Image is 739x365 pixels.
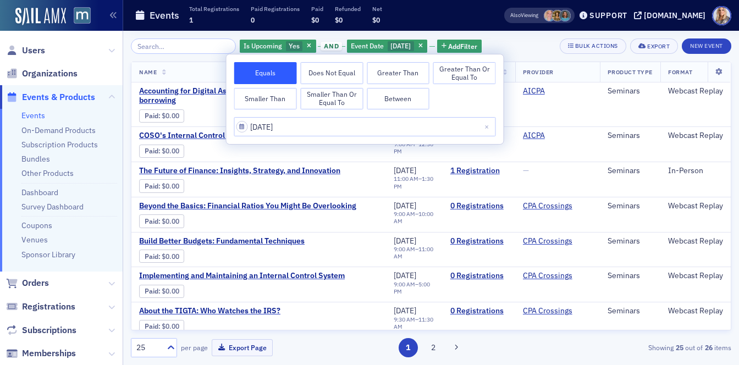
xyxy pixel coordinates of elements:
span: AICPA [523,131,592,141]
a: Dashboard [21,187,58,197]
time: 11:30 AM [394,316,433,330]
a: About the TIGTA: Who Watches the IRS? [139,306,324,316]
button: 2 [423,338,443,357]
div: – [394,141,435,155]
a: Subscriptions [6,324,76,336]
button: Bulk Actions [560,38,626,54]
div: Webcast Replay [668,201,723,211]
a: Events [21,110,45,120]
span: Profile [712,6,731,25]
span: Format [668,68,692,76]
div: Paid: 0 - $0 [139,214,184,228]
span: $0.00 [162,112,179,120]
span: AICPA [523,86,592,96]
button: Smaller Than or Equal To [300,88,363,110]
a: Sponsor Library [21,250,75,259]
a: Other Products [21,168,74,178]
span: CPA Crossings [523,236,592,246]
a: Accounting for Digital Assets Under U.S. GAAP: Crypto lending and borrowing [139,86,378,106]
span: : [145,217,162,225]
div: Paid: 0 - $0 [139,285,184,298]
time: 10:00 AM [394,210,433,225]
div: Also [510,12,521,19]
a: Beyond the Basics: Financial Ratios You Might Be Overlooking [139,201,356,211]
span: [DATE] [394,236,416,246]
a: View Homepage [66,7,91,26]
a: 0 Registrations [450,306,508,316]
div: In-Person [668,166,723,176]
a: 0 Registrations [450,201,508,211]
a: The Future of Finance: Insights, Strategy, and Innovation [139,166,340,176]
div: Paid: 0 - $0 [139,250,184,263]
a: On-Demand Products [21,125,96,135]
strong: 26 [703,342,714,352]
div: Bulk Actions [575,43,618,49]
button: Export [630,38,678,54]
a: Organizations [6,68,78,80]
label: per page [181,342,208,352]
a: Venues [21,235,48,245]
span: : [145,322,162,330]
a: Registrations [6,301,75,313]
a: Paid [145,287,158,295]
button: Export Page [212,339,273,356]
a: COSO's Internal Control Framework Essentials [139,131,324,141]
a: Paid [145,147,158,155]
span: — [523,165,529,175]
span: Product Type [608,68,653,76]
button: [DOMAIN_NAME] [634,12,709,19]
span: Build Better Budgets: Fundamental Techniques [139,236,324,246]
div: Showing out of items [539,342,731,352]
p: Paid [311,5,323,13]
a: AICPA [523,131,545,141]
button: New Event [682,38,731,54]
button: Equals [234,62,297,84]
span: [DATE] [394,270,416,280]
input: MM/DD/YYYY [234,117,496,136]
p: Total Registrations [189,5,239,13]
a: New Event [682,40,731,50]
div: Seminars [608,201,653,211]
button: Does Not Equal [300,62,363,84]
a: AICPA [523,86,545,96]
div: Webcast Replay [668,131,723,141]
span: : [145,147,162,155]
a: 0 Registrations [450,271,508,281]
button: Smaller Than [234,88,297,110]
span: [DATE] [394,306,416,316]
span: : [145,252,162,261]
div: – [394,175,435,190]
span: Subscriptions [22,324,76,336]
span: [DATE] [394,165,416,175]
a: 0 Registrations [450,236,508,246]
button: Greater Than [367,62,429,84]
div: Paid: 1 - $0 [139,179,184,192]
a: Orders [6,277,49,289]
a: CPA Crossings [523,201,572,211]
p: Net [372,5,382,13]
a: Coupons [21,220,52,230]
div: 9/29/2025 [347,40,427,53]
span: and [321,42,342,51]
div: Seminars [608,271,653,281]
a: Survey Dashboard [21,202,84,212]
span: Orders [22,277,49,289]
img: SailAMX [74,7,91,24]
a: Bundles [21,154,50,164]
div: Export [647,43,670,49]
a: Subscription Products [21,140,98,150]
time: 11:00 AM [394,175,418,182]
span: Margaret DeRoose [559,10,571,21]
a: SailAMX [15,8,66,25]
span: $0.00 [162,287,179,295]
p: Paid Registrations [251,5,300,13]
span: $0.00 [162,147,179,155]
a: Paid [145,217,158,225]
span: Memberships [22,347,76,360]
span: $0.00 [162,252,179,261]
span: $0 [372,15,380,24]
span: Add Filter [448,41,477,51]
span: $0 [311,15,319,24]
